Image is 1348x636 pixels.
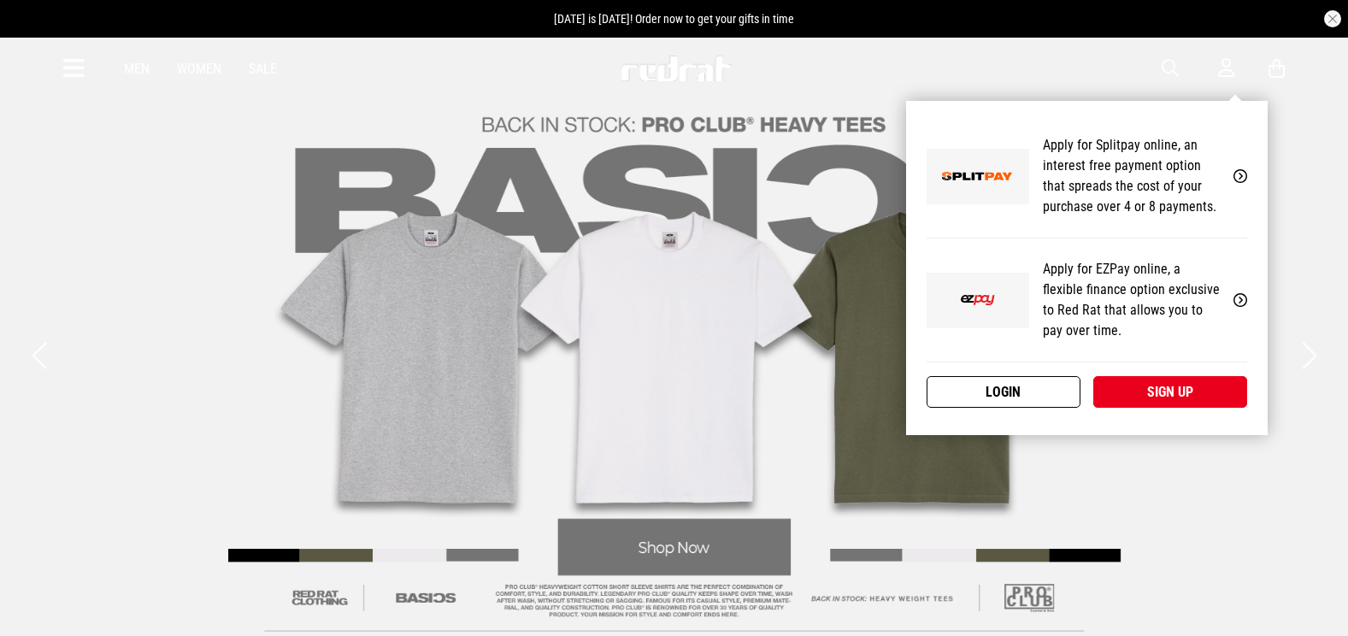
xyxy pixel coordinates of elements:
a: Login [927,376,1080,408]
img: Redrat logo [620,56,733,81]
span: [DATE] is [DATE]! Order now to get your gifts in time [554,12,794,26]
p: Apply for Splitpay online, an interest free payment option that spreads the cost of your purchase... [1043,135,1220,217]
a: Sign up [1093,376,1247,408]
button: Previous slide [27,337,50,374]
a: Apply for Splitpay online, an interest free payment option that spreads the cost of your purchase... [927,115,1247,238]
p: Apply for EZPay online, a flexible finance option exclusive to Red Rat that allows you to pay ove... [1043,259,1220,341]
a: Men [124,61,150,77]
a: Sale [249,61,277,77]
a: Women [177,61,221,77]
a: Apply for EZPay online, a flexible finance option exclusive to Red Rat that allows you to pay ove... [927,238,1247,362]
button: Next slide [1298,337,1321,374]
button: Open LiveChat chat widget [14,7,65,58]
